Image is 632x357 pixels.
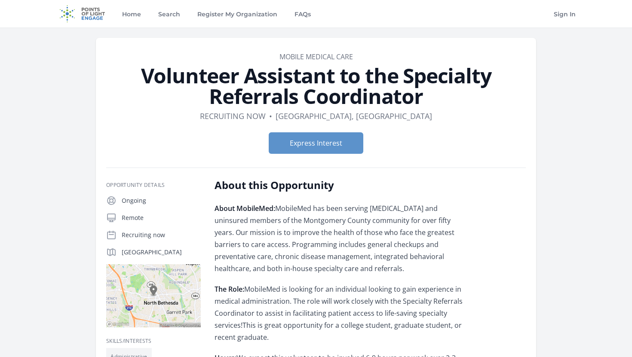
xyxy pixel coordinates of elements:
div: • [269,110,272,122]
p: [GEOGRAPHIC_DATA] [122,248,201,256]
h3: Opportunity Details [106,182,201,189]
strong: The Role: [215,284,244,294]
strong: About MobileMed: [215,204,275,213]
p: Ongoing [122,196,201,205]
img: Map [106,264,201,327]
p: MobileMed has been serving [MEDICAL_DATA] and uninsured members of the Montgomery County communit... [215,202,466,275]
p: Remote [122,214,201,222]
h1: Volunteer Assistant to the Specialty Referrals Coordinator [106,65,526,107]
a: Mobile Medical Care [279,52,353,61]
h3: Skills/Interests [106,338,201,345]
p: MobileMed is looking for an individual looking to gain experience in medical administration. The ... [215,283,466,343]
dd: [GEOGRAPHIC_DATA], [GEOGRAPHIC_DATA] [276,110,432,122]
button: Express Interest [269,132,363,154]
p: Recruiting now [122,231,201,239]
dd: Recruiting now [200,110,266,122]
h2: About this Opportunity [215,178,466,192]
